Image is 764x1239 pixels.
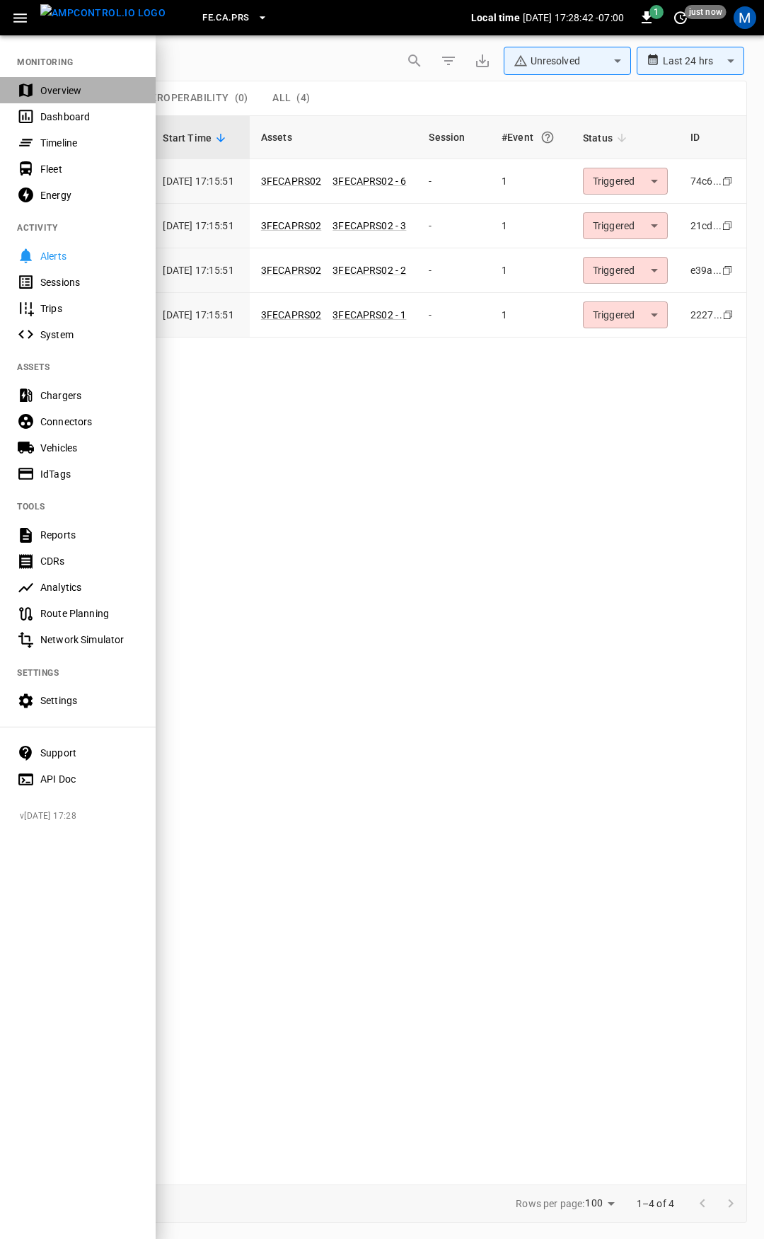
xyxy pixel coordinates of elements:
div: Fleet [40,162,139,176]
div: System [40,328,139,342]
div: API Doc [40,772,139,786]
div: Support [40,746,139,760]
div: Route Planning [40,606,139,621]
div: Timeline [40,136,139,150]
div: Energy [40,188,139,202]
span: just now [685,5,727,19]
div: IdTags [40,467,139,481]
div: Trips [40,301,139,316]
div: Reports [40,528,139,542]
div: Overview [40,83,139,98]
button: set refresh interval [669,6,692,29]
span: 1 [649,5,664,19]
div: profile-icon [734,6,756,29]
img: ampcontrol.io logo [40,4,166,22]
span: FE.CA.PRS [202,10,249,26]
div: CDRs [40,554,139,568]
p: Local time [471,11,520,25]
div: Sessions [40,275,139,289]
div: Settings [40,693,139,708]
span: v [DATE] 17:28 [20,809,144,824]
div: Alerts [40,249,139,263]
div: Analytics [40,580,139,594]
div: Dashboard [40,110,139,124]
div: Vehicles [40,441,139,455]
div: Connectors [40,415,139,429]
p: [DATE] 17:28:42 -07:00 [523,11,624,25]
div: Chargers [40,388,139,403]
div: Network Simulator [40,633,139,647]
